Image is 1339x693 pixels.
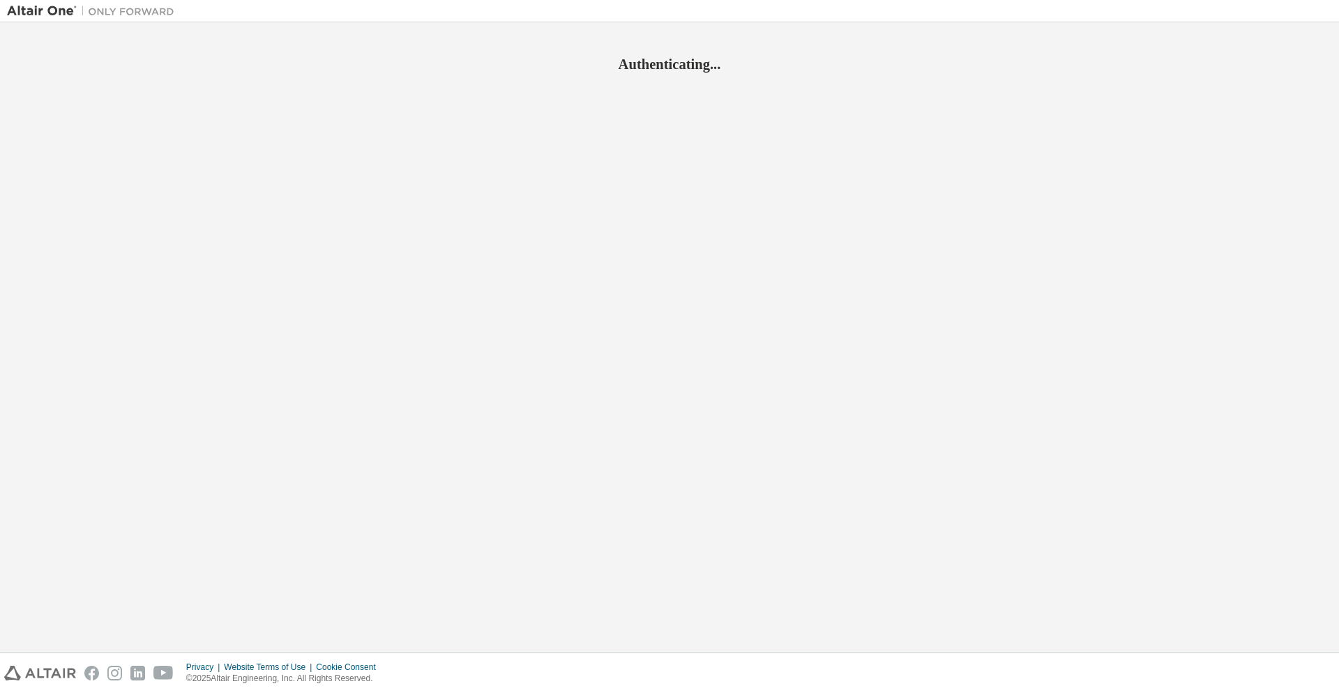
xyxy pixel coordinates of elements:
img: facebook.svg [84,666,99,680]
img: youtube.svg [153,666,174,680]
div: Privacy [186,662,224,673]
img: instagram.svg [107,666,122,680]
div: Website Terms of Use [224,662,316,673]
h2: Authenticating... [7,55,1332,73]
p: © 2025 Altair Engineering, Inc. All Rights Reserved. [186,673,384,685]
img: linkedin.svg [130,666,145,680]
img: altair_logo.svg [4,666,76,680]
div: Cookie Consent [316,662,384,673]
img: Altair One [7,4,181,18]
